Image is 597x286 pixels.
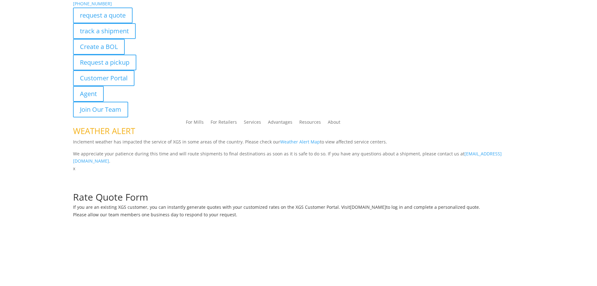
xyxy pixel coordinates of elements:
[73,102,128,117] a: Join Our Team
[73,23,136,39] a: track a shipment
[73,39,125,55] a: Create a BOL
[211,120,237,127] a: For Retailers
[386,204,480,210] span: to log in and complete a personalized quote.
[73,204,350,210] span: If you are an existing XGS customer, you can instantly generate quotes with your customized rates...
[73,172,524,185] h1: Request a Quote
[299,120,321,127] a: Resources
[244,120,261,127] a: Services
[268,120,292,127] a: Advantages
[73,8,133,23] a: request a quote
[73,150,524,165] p: We appreciate your patience during this time and will route shipments to final destinations as so...
[328,120,340,127] a: About
[280,139,320,145] a: Weather Alert Map
[73,192,524,205] h1: Rate Quote Form
[73,125,135,137] span: WEATHER ALERT
[73,165,524,172] p: x
[73,86,104,102] a: Agent
[73,55,136,70] a: Request a pickup
[73,213,524,220] h6: Please allow our team members one business day to respond to your request.
[73,1,112,7] a: [PHONE_NUMBER]
[73,138,524,150] p: Inclement weather has impacted the service of XGS in some areas of the country. Please check our ...
[73,185,524,192] p: Complete the form below for a customized quote based on your shipping needs.
[186,120,204,127] a: For Mills
[350,204,386,210] a: [DOMAIN_NAME]
[73,70,134,86] a: Customer Portal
